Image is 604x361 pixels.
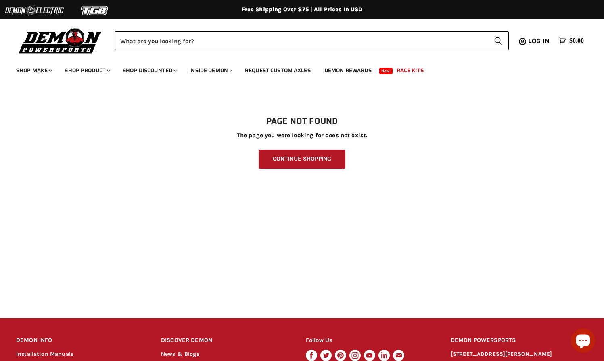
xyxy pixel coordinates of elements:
a: Request Custom Axles [239,62,317,79]
ul: Main menu [10,59,582,79]
a: Log in [525,38,554,45]
h1: Page not found [16,117,588,126]
form: Product [115,31,509,50]
span: $0.00 [569,37,584,45]
button: Search [487,31,509,50]
a: Continue Shopping [259,150,345,169]
a: Installation Manuals [16,351,73,357]
a: Inside Demon [183,62,237,79]
a: Race Kits [391,62,430,79]
p: [STREET_ADDRESS][PERSON_NAME] [451,350,588,359]
img: Demon Electric Logo 2 [4,3,65,18]
img: Demon Powersports [16,26,104,55]
h2: DEMON POWERSPORTS [451,331,588,350]
h2: Follow Us [306,331,435,350]
span: New! [379,68,393,74]
a: Shop Discounted [117,62,182,79]
inbox-online-store-chat: Shopify online store chat [568,328,598,355]
a: $0.00 [554,35,588,47]
a: News & Blogs [161,351,199,357]
a: Shop Make [10,62,57,79]
p: The page you were looking for does not exist. [16,132,588,139]
a: Demon Rewards [318,62,378,79]
input: Search [115,31,487,50]
a: Shop Product [59,62,115,79]
h2: DISCOVER DEMON [161,331,291,350]
h2: DEMON INFO [16,331,146,350]
span: Log in [528,36,550,46]
img: TGB Logo 2 [65,3,125,18]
